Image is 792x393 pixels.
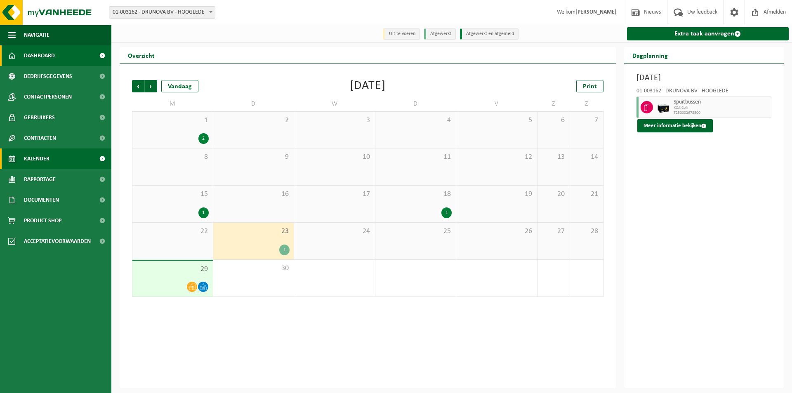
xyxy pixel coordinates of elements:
[298,116,371,125] span: 3
[137,265,209,274] span: 29
[460,190,533,199] span: 19
[24,87,72,107] span: Contactpersonen
[441,207,452,218] div: 1
[109,7,215,18] span: 01-003162 - DRUNOVA BV - HOOGLEDE
[24,190,59,210] span: Documenten
[298,190,371,199] span: 17
[137,153,209,162] span: 8
[460,153,533,162] span: 12
[217,153,290,162] span: 9
[24,210,61,231] span: Product Shop
[657,101,669,113] img: PB-LB-0680-HPE-BK-11
[24,66,72,87] span: Bedrijfsgegevens
[460,227,533,236] span: 26
[424,28,456,40] li: Afgewerkt
[145,80,157,92] span: Volgende
[460,116,533,125] span: 5
[379,227,452,236] span: 25
[24,231,91,252] span: Acceptatievoorwaarden
[583,83,597,90] span: Print
[24,128,56,148] span: Contracten
[379,153,452,162] span: 11
[298,227,371,236] span: 24
[542,153,566,162] span: 13
[542,116,566,125] span: 6
[350,80,386,92] div: [DATE]
[537,96,570,111] td: Z
[109,6,215,19] span: 01-003162 - DRUNOVA BV - HOOGLEDE
[624,47,676,63] h2: Dagplanning
[137,190,209,199] span: 15
[298,153,371,162] span: 10
[570,96,603,111] td: Z
[674,106,769,111] span: KGA Colli
[217,116,290,125] span: 2
[383,28,420,40] li: Uit te voeren
[627,27,789,40] a: Extra taak aanvragen
[574,227,599,236] span: 28
[574,190,599,199] span: 21
[542,190,566,199] span: 20
[24,148,49,169] span: Kalender
[24,169,56,190] span: Rapportage
[379,116,452,125] span: 4
[217,264,290,273] span: 30
[120,47,163,63] h2: Overzicht
[24,107,55,128] span: Gebruikers
[576,80,603,92] a: Print
[375,96,457,111] td: D
[132,96,213,111] td: M
[674,111,769,115] span: T250002678500
[294,96,375,111] td: W
[636,88,772,96] div: 01-003162 - DRUNOVA BV - HOOGLEDE
[137,227,209,236] span: 22
[379,190,452,199] span: 18
[132,80,144,92] span: Vorige
[137,116,209,125] span: 1
[198,207,209,218] div: 1
[574,116,599,125] span: 7
[198,133,209,144] div: 2
[575,9,617,15] strong: [PERSON_NAME]
[161,80,198,92] div: Vandaag
[279,245,290,255] div: 1
[24,25,49,45] span: Navigatie
[460,28,519,40] li: Afgewerkt en afgemeld
[217,227,290,236] span: 23
[213,96,295,111] td: D
[637,119,713,132] button: Meer informatie bekijken
[574,153,599,162] span: 14
[674,99,769,106] span: Spuitbussen
[542,227,566,236] span: 27
[217,190,290,199] span: 16
[636,72,772,84] h3: [DATE]
[24,45,55,66] span: Dashboard
[456,96,537,111] td: V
